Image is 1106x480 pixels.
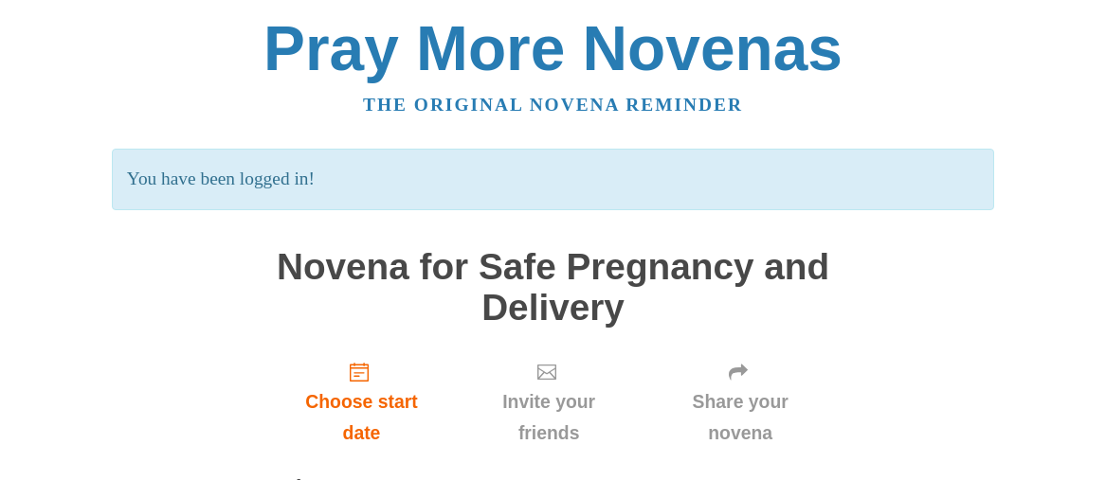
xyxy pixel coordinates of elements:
div: Click "Next" to confirm your start date first. [644,347,838,459]
span: Invite your friends [473,386,624,449]
div: Click "Next" to confirm your start date first. [454,347,643,459]
a: Choose start date [269,347,455,459]
h1: Novena for Safe Pregnancy and Delivery [269,247,838,328]
a: Pray More Novenas [263,13,843,83]
span: Share your novena [662,386,819,449]
a: The original novena reminder [363,95,743,115]
span: Choose start date [288,386,436,449]
p: You have been logged in! [112,149,994,210]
